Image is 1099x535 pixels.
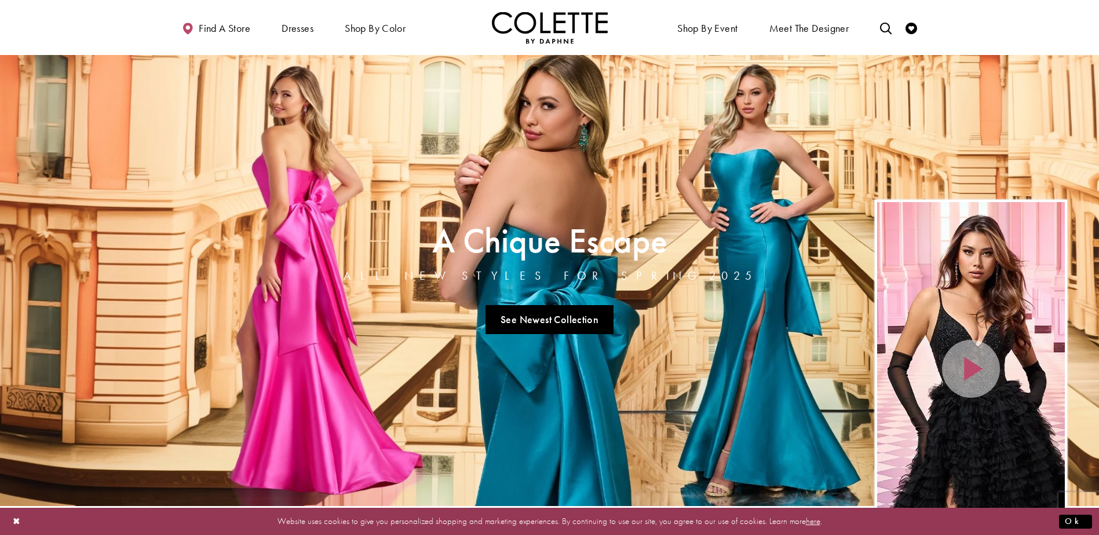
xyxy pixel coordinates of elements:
[806,515,820,527] a: here
[485,305,614,334] a: See Newest Collection A Chique Escape All New Styles For Spring 2025
[83,514,1016,529] p: Website uses cookies to give you personalized shopping and marketing experiences. By continuing t...
[340,301,760,339] ul: Slider Links
[7,511,27,532] button: Close Dialog
[1059,514,1092,529] button: Submit Dialog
